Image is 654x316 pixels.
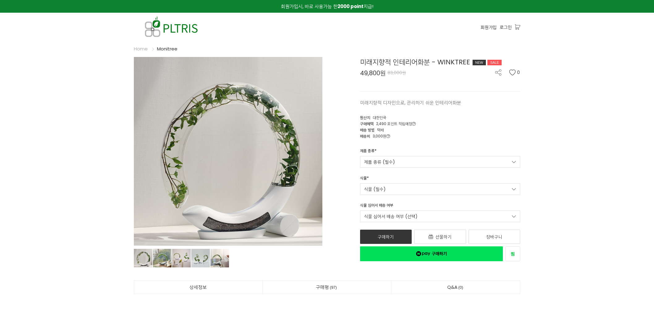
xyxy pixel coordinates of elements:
[157,45,177,52] a: Monitree
[338,3,363,10] strong: 2000 point
[373,133,390,139] span: 3,000원
[377,127,384,132] span: 택배
[517,69,520,76] span: 0
[457,284,464,291] span: 0
[360,246,503,261] a: 새창
[469,230,520,244] a: 장바구니
[360,57,520,67] div: 미래지향적 인테리어화분 - WINKTREE
[360,210,520,222] a: 식물 심어서 배송 여부 (선택)
[360,156,520,168] a: 제품 종류 (필수)
[373,115,386,120] span: 대한민국
[360,183,520,195] a: 식물 (필수)
[360,202,393,210] div: 식물 심어서 배송 여부
[263,281,391,294] a: 구매평97
[376,121,416,126] span: 2,490 포인트 적립예정
[329,284,338,291] span: 97
[134,45,148,52] a: Home
[360,230,412,244] a: 구매하기
[360,115,370,120] span: 원산지
[360,133,370,139] span: 배송비
[360,70,386,76] span: 49,800원
[134,281,262,294] a: 상세정보
[360,175,369,183] div: 식물
[360,121,374,126] span: 구매혜택
[281,3,373,10] span: 회원가입시, 바로 사용가능 한 지급!
[509,69,520,76] button: 0
[360,127,375,132] span: 배송 방법
[360,99,520,106] p: 미래지향적 디자인으로, 관리하기 쉬운 인테리어화분
[388,70,406,76] span: 83,000원
[500,24,512,31] a: 로그인
[481,24,497,31] a: 회원가입
[360,148,376,156] div: 제품 종류
[505,246,520,261] a: 새창
[435,234,452,240] span: 선물하기
[487,60,502,65] div: SALE
[391,281,520,294] a: Q&A0
[414,230,466,244] a: 선물하기
[473,60,486,65] div: NEW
